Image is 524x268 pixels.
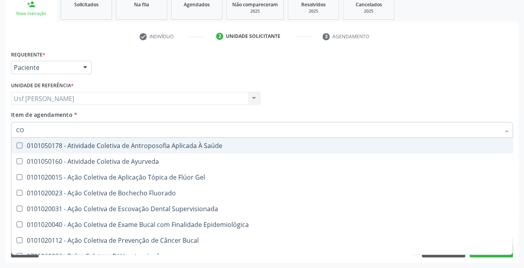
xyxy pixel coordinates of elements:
span: Resolvidos [301,1,326,8]
span: Item de agendamento [11,111,73,118]
div: Nova marcação [11,11,51,17]
span: Na fila [134,1,149,8]
div: 2025 [349,8,388,14]
div: 2 [216,33,223,40]
label: Requerente [11,49,45,61]
div: 2025 [294,8,333,14]
span: Paciente [14,64,75,71]
div: Unidade solicitante [226,33,280,40]
span: Cancelados [356,1,382,8]
input: Buscar por procedimentos [16,122,500,138]
span: Agendados [184,1,210,8]
span: Não compareceram [232,1,278,8]
label: Unidade de referência [11,80,74,92]
span: Solicitados [74,1,99,8]
div: 2025 [232,8,278,14]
